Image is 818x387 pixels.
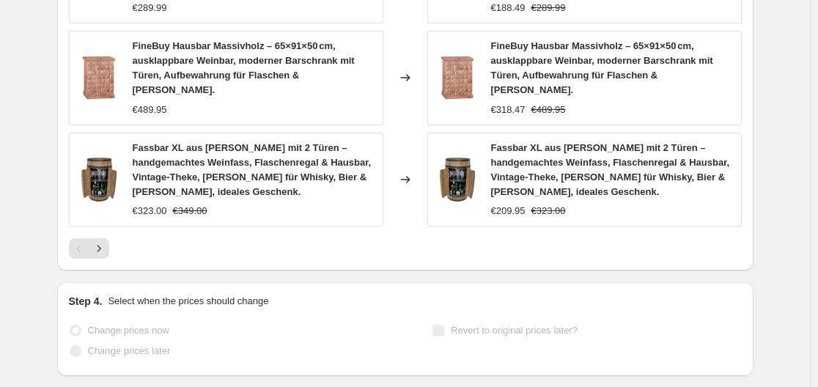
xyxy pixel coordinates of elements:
[133,1,167,15] div: €289.99
[133,103,167,117] div: €489.95
[108,294,268,309] p: Select when the prices should change
[89,238,109,259] button: Next
[491,142,730,197] span: Fassbar XL aus [PERSON_NAME] mit 2 Türen – handgemachtes Weinfass, Flaschenregal & Hausbar, Vinta...
[133,204,167,218] div: €323.00
[133,40,355,95] span: FineBuy Hausbar Massivholz – 65×91×50 cm, ausklappbare Weinbar, moderner Barschrank mit Türen, Au...
[69,238,109,259] nav: Pagination
[77,158,121,202] img: 81jwNCggstL_80x.jpg
[173,204,207,218] strike: €349.00
[531,103,566,117] strike: €489.95
[435,56,479,100] img: 811R9bngGAL_80x.jpg
[77,56,121,100] img: 811R9bngGAL_80x.jpg
[133,142,372,197] span: Fassbar XL aus [PERSON_NAME] mit 2 Türen – handgemachtes Weinfass, Flaschenregal & Hausbar, Vinta...
[531,1,566,15] strike: €289.99
[491,1,526,15] div: €188.49
[491,103,526,117] div: €318.47
[88,325,169,336] span: Change prices now
[88,345,171,356] span: Change prices later
[451,325,578,336] span: Revert to original prices later?
[491,40,713,95] span: FineBuy Hausbar Massivholz – 65×91×50 cm, ausklappbare Weinbar, moderner Barschrank mit Türen, Au...
[435,158,479,202] img: 81jwNCggstL_80x.jpg
[491,204,526,218] div: €209.95
[531,204,566,218] strike: €323.00
[69,294,103,309] h2: Step 4.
